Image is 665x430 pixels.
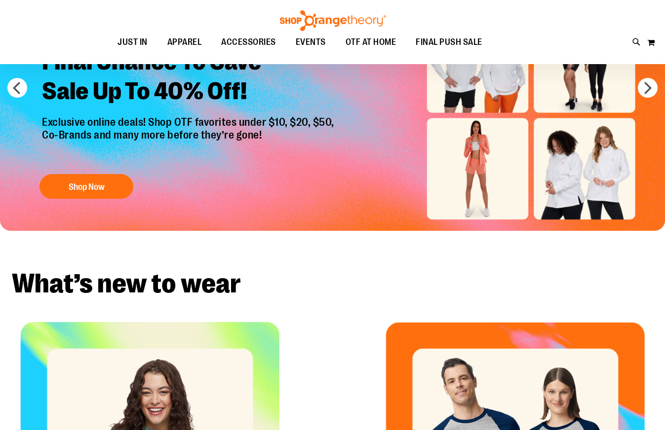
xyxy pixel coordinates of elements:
[12,270,653,297] h2: What’s new to wear
[638,78,658,98] button: next
[35,39,344,116] h2: Final Chance To Save - Sale Up To 40% Off!
[167,31,202,53] span: APPAREL
[296,31,326,53] span: EVENTS
[278,10,387,31] img: Shop Orangetheory
[416,31,482,53] span: FINAL PUSH SALE
[117,31,148,53] span: JUST IN
[39,174,133,199] button: Shop Now
[7,78,27,98] button: prev
[35,116,344,164] p: Exclusive online deals! Shop OTF favorites under $10, $20, $50, Co-Brands and many more before th...
[346,31,396,53] span: OTF AT HOME
[35,39,344,204] a: Final Chance To Save -Sale Up To 40% Off! Exclusive online deals! Shop OTF favorites under $10, $...
[221,31,276,53] span: ACCESSORIES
